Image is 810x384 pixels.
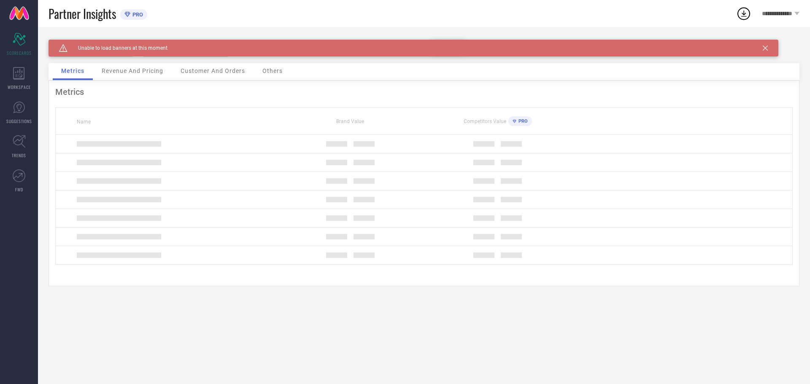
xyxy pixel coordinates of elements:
[102,67,163,74] span: Revenue And Pricing
[336,118,364,124] span: Brand Value
[61,67,84,74] span: Metrics
[15,186,23,193] span: FWD
[67,45,167,51] span: Unable to load banners at this moment
[55,87,793,97] div: Metrics
[12,152,26,158] span: TRENDS
[130,11,143,18] span: PRO
[516,118,528,124] span: PRO
[49,40,133,46] div: Brand
[736,6,751,21] div: Open download list
[49,5,116,22] span: Partner Insights
[181,67,245,74] span: Customer And Orders
[464,118,506,124] span: Competitors Value
[77,119,91,125] span: Name
[6,118,32,124] span: SUGGESTIONS
[262,67,283,74] span: Others
[8,84,31,90] span: WORKSPACE
[7,50,32,56] span: SCORECARDS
